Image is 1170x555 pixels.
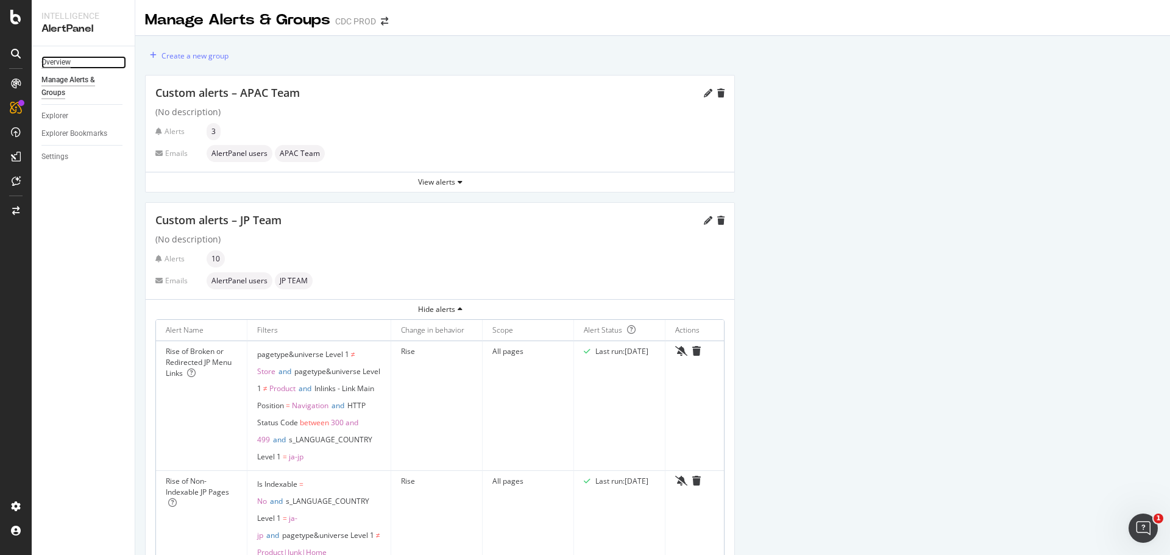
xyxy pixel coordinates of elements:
span: ≠ [376,530,380,540]
div: Emails [155,148,202,158]
button: Create a new group [145,46,229,65]
div: Create a new group [161,51,229,61]
span: s_LANGUAGE_COUNTRY Level 1 [257,434,372,462]
span: and [299,383,311,394]
div: neutral label [207,145,272,162]
div: (No description) [155,233,725,246]
th: Actions [665,320,757,341]
span: = [286,400,290,411]
span: = [283,451,287,462]
div: Intelligence [41,10,125,22]
div: Manage Alerts & Groups [41,74,115,99]
span: s_LANGUAGE_COUNTRY Level 1 [257,496,369,523]
span: Custom alerts – APAC Team [155,85,300,100]
a: Explorer Bookmarks [41,127,126,140]
span: 300 and 499 [257,417,358,445]
div: (No description) [155,106,725,118]
div: Emails [155,275,202,286]
iframe: Intercom live chat [1129,514,1158,543]
div: Alerts [155,126,202,136]
button: View alerts [146,172,734,192]
span: AlertPanel users [211,150,268,157]
span: AlertPanel users [211,277,268,285]
div: Explorer [41,110,68,122]
div: bell-slash [675,476,687,486]
div: Hide alerts [146,304,734,314]
span: pagetype&universe Level 1 [257,366,380,394]
span: Navigation [292,400,328,411]
span: No [257,496,267,506]
div: Manage Alerts & Groups [145,10,330,30]
div: neutral label [207,123,221,140]
div: trash [692,476,701,486]
div: Rise [401,346,472,357]
th: Filters [247,320,391,341]
div: neutral label [207,250,225,267]
span: Product [269,383,296,394]
span: APAC Team [280,150,320,157]
span: 10 [211,255,220,263]
div: neutral label [275,145,325,162]
div: All pages [492,476,564,487]
span: and [266,530,279,540]
th: Scope [483,320,574,341]
span: JP TEAM [280,277,308,285]
div: Explorer Bookmarks [41,127,107,140]
span: and [270,496,283,506]
span: Store [257,366,275,376]
span: 1 [1154,514,1163,523]
div: trash [717,216,725,225]
span: between [300,417,329,428]
span: ja-jp [257,513,297,540]
div: CDC PROD [335,15,376,27]
span: Inlinks - Link Main Position [257,383,374,411]
a: Overview [41,56,126,69]
div: All pages [492,346,564,357]
div: trash [717,89,725,97]
th: Change in behavior [391,320,483,341]
div: Rise [401,476,472,487]
th: Alert Status [574,320,665,341]
div: AlertPanel [41,22,125,36]
span: 3 [211,128,216,135]
div: Rise of Broken or Redirected JP Menu Links [166,346,237,379]
div: arrow-right-arrow-left [381,17,388,26]
span: and [278,366,291,376]
span: = [283,513,287,523]
span: ≠ [263,383,268,394]
span: Custom alerts – JP Team [155,213,282,227]
div: pencil [704,89,712,97]
div: Overview [41,56,71,69]
span: pagetype&universe Level 1 [282,530,374,540]
span: ja-jp [289,451,303,462]
div: neutral label [207,272,272,289]
span: ≠ [351,349,355,359]
div: Settings [41,150,68,163]
div: Rise of Non-Indexable JP Pages [166,476,237,509]
span: pagetype&universe Level 1 [257,349,349,359]
th: Alert Name [156,320,247,341]
button: Hide alerts [146,300,734,319]
div: trash [692,346,701,356]
span: and [273,434,286,445]
span: HTTP Status Code [257,400,366,428]
div: pencil [704,216,712,225]
div: Alerts [155,253,202,264]
span: = [299,479,303,489]
div: Last run: [DATE] [595,476,648,487]
div: neutral label [275,272,313,289]
span: and [331,400,344,411]
a: Settings [41,150,126,163]
div: Last run: [DATE] [595,346,648,357]
a: Explorer [41,110,126,122]
div: bell-slash [675,346,687,356]
a: Manage Alerts & Groups [41,74,126,99]
span: Is Indexable [257,479,297,489]
div: View alerts [146,177,734,187]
